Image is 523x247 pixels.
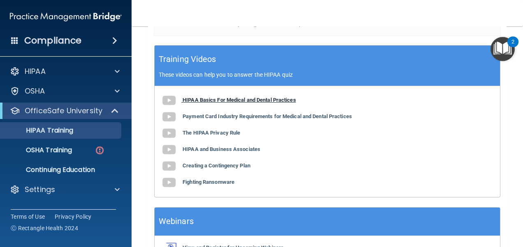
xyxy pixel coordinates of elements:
a: Settings [10,185,120,194]
h5: Training Videos [159,52,216,66]
a: Terms of Use [11,213,45,221]
p: Settings [25,185,55,194]
p: HIPAA Training [5,126,73,135]
img: danger-circle.6113f641.png [95,145,105,156]
b: HIPAA Basics For Medical and Dental Practices [183,97,296,103]
img: gray_youtube_icon.38fcd6cc.png [161,92,177,109]
b: HIPAA and Business Associates [183,146,260,152]
p: OSHA [25,86,45,96]
a: Privacy Policy [55,213,92,221]
b: Creating a Contingency Plan [183,162,250,169]
span: Ⓒ Rectangle Health 2024 [11,224,78,232]
img: gray_youtube_icon.38fcd6cc.png [161,158,177,174]
img: gray_youtube_icon.38fcd6cc.png [161,125,177,142]
a: OSHA [10,86,120,96]
p: These videos can help you to answer the HIPAA quiz [159,71,496,78]
div: 2 [511,42,514,53]
p: Continuing Education [5,166,118,174]
a: OfficeSafe University [10,106,119,116]
p: OSHA Training [5,146,72,154]
p: HIPAA [25,66,46,76]
img: gray_youtube_icon.38fcd6cc.png [161,174,177,191]
h4: Compliance [24,35,81,46]
img: gray_youtube_icon.38fcd6cc.png [161,109,177,125]
b: Payment Card Industry Requirements for Medical and Dental Practices [183,113,352,119]
button: Open Resource Center, 2 new notifications [491,37,515,61]
h5: Webinars [159,214,194,229]
b: Fighting Ransomware [183,179,234,185]
p: OfficeSafe University [25,106,102,116]
img: PMB logo [10,9,122,25]
img: gray_youtube_icon.38fcd6cc.png [161,142,177,158]
b: The HIPAA Privacy Rule [183,130,240,136]
a: HIPAA [10,66,120,76]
